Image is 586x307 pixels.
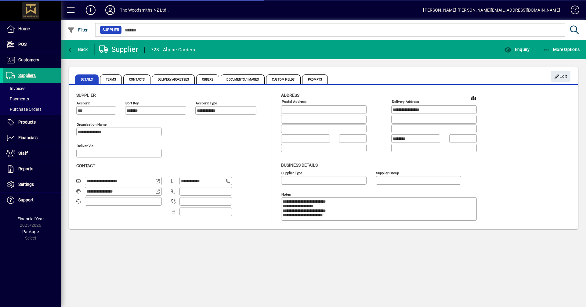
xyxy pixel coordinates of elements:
span: Staff [18,151,28,156]
span: POS [18,42,27,47]
a: Financials [3,130,61,146]
span: Address [281,93,299,98]
a: Customers [3,52,61,68]
span: Contact [76,163,95,168]
a: Support [3,193,61,208]
a: View on map [468,93,478,103]
span: Custom Fields [266,74,300,84]
span: More Options [543,47,580,52]
span: Home [18,26,30,31]
span: Details [75,74,99,84]
span: Financials [18,135,38,140]
a: Purchase Orders [3,104,61,114]
span: Suppliers [18,73,36,78]
mat-label: Account Type [196,101,217,105]
button: Back [66,44,89,55]
mat-label: Account [77,101,90,105]
span: Back [67,47,88,52]
span: Purchase Orders [6,107,42,112]
span: Supplier [76,93,96,98]
span: Customers [18,57,39,62]
span: Reports [18,166,33,171]
a: Home [3,21,61,37]
span: Supplier [103,27,119,33]
button: Profile [100,5,120,16]
span: Contacts [123,74,150,84]
span: Package [22,229,39,234]
span: Filter [67,27,88,32]
mat-label: Supplier group [376,171,399,175]
span: Delivery Addresses [152,74,195,84]
span: Settings [18,182,34,187]
div: Supplier [99,45,138,54]
mat-label: Deliver via [77,144,93,148]
span: Enquiry [504,47,530,52]
a: Knowledge Base [566,1,578,21]
span: Payments [6,96,29,101]
span: Products [18,120,36,125]
a: Payments [3,94,61,104]
button: More Options [541,44,581,55]
a: Staff [3,146,61,161]
span: Business details [281,163,318,168]
mat-label: Sort key [125,101,139,105]
div: [PERSON_NAME] [PERSON_NAME][EMAIL_ADDRESS][DOMAIN_NAME] [423,5,560,15]
span: Financial Year [17,216,44,221]
mat-label: Notes [281,192,291,196]
span: Terms [100,74,122,84]
a: Reports [3,161,61,177]
button: Enquiry [503,44,531,55]
button: Filter [66,24,89,35]
button: Edit [551,71,570,82]
span: Documents / Images [221,74,265,84]
button: Add [81,5,100,16]
mat-label: Organisation name [77,122,107,127]
span: Edit [554,71,567,81]
a: POS [3,37,61,52]
mat-label: Supplier type [281,171,302,175]
span: Invoices [6,86,25,91]
span: Orders [196,74,219,84]
a: Products [3,115,61,130]
a: Settings [3,177,61,192]
span: Support [18,197,34,202]
app-page-header-button: Back [61,44,95,55]
span: Prompts [302,74,328,84]
div: The Woodsmiths NZ Ltd . [120,5,169,15]
a: Invoices [3,83,61,94]
div: 728 - Alpine Carriers [151,45,195,55]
